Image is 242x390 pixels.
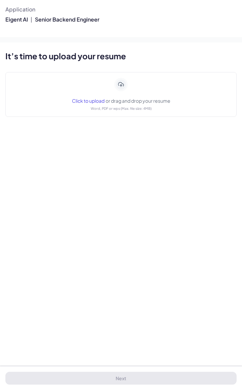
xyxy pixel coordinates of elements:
[72,98,105,104] span: Click to upload
[106,98,170,104] span: or drag and drop your resume
[5,5,237,13] div: Application
[5,16,28,23] span: Eigent AI
[91,106,152,111] p: Word, PDF or wps (Max. file size: 4MB)
[31,16,32,23] span: |
[35,16,99,23] span: Senior Backend Engineer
